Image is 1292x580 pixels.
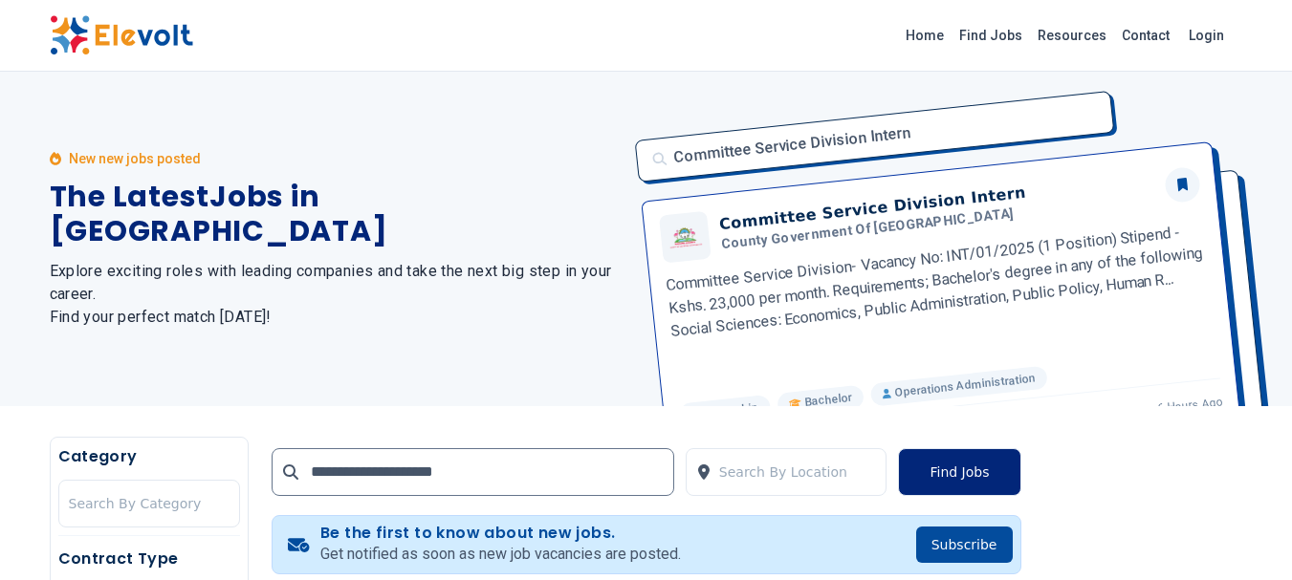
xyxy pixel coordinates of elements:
[1030,20,1114,51] a: Resources
[320,524,681,543] h4: Be the first to know about new jobs.
[898,448,1020,496] button: Find Jobs
[1196,488,1292,580] iframe: Chat Widget
[1177,16,1236,54] a: Login
[58,548,240,570] h5: Contract Type
[916,526,1013,563] button: Subscribe
[58,445,240,468] h5: Category
[69,149,201,168] p: New new jobs posted
[50,180,624,248] h1: The Latest Jobs in [GEOGRAPHIC_DATA]
[50,260,624,329] h2: Explore exciting roles with leading companies and take the next big step in your career. Find you...
[952,20,1030,51] a: Find Jobs
[320,543,681,566] p: Get notified as soon as new job vacancies are posted.
[1114,20,1177,51] a: Contact
[898,20,952,51] a: Home
[50,15,193,55] img: Elevolt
